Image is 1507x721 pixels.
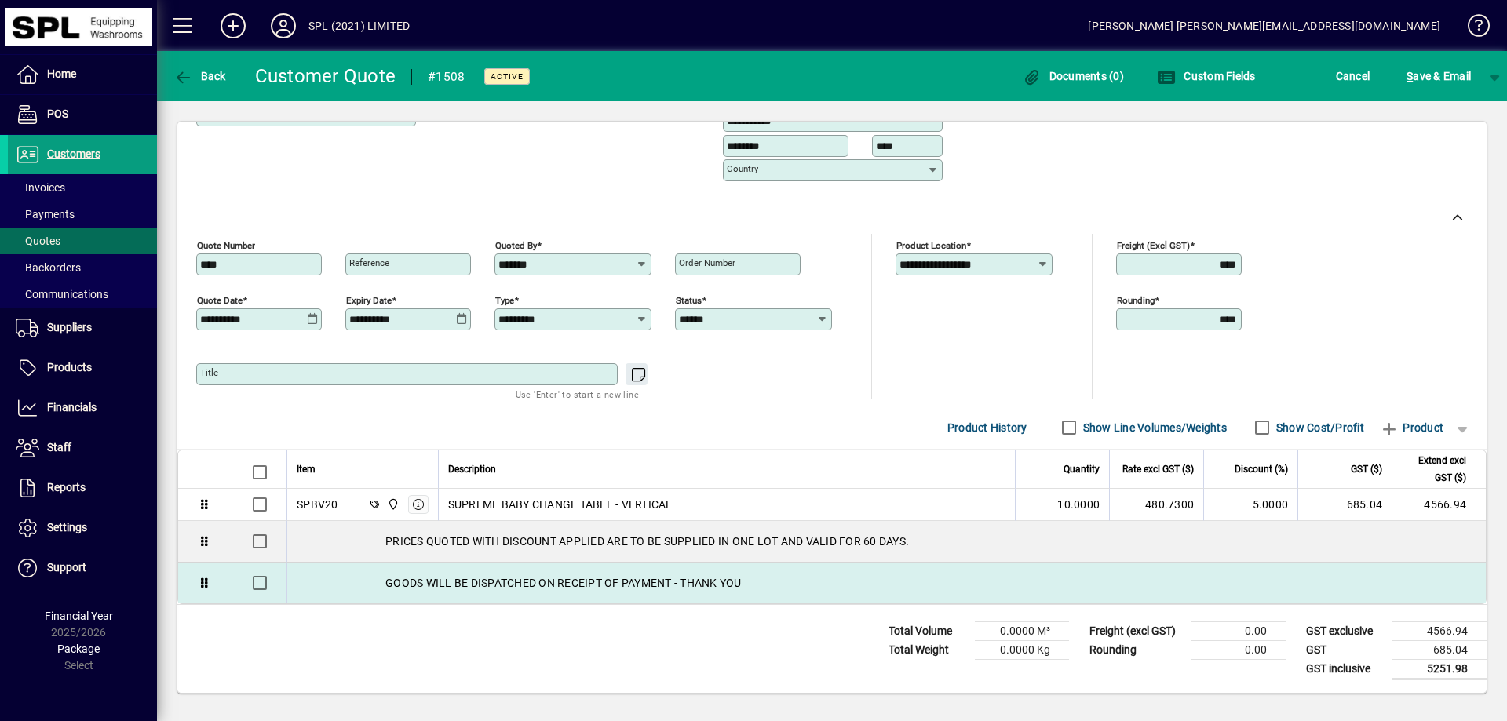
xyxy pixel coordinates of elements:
[1018,62,1128,90] button: Documents (0)
[1057,497,1100,512] span: 10.0000
[47,67,76,80] span: Home
[495,294,514,305] mat-label: Type
[1117,294,1155,305] mat-label: Rounding
[16,208,75,220] span: Payments
[47,147,100,160] span: Customers
[491,71,524,82] span: Active
[173,70,226,82] span: Back
[881,621,975,640] td: Total Volume
[258,12,308,40] button: Profile
[1082,640,1191,659] td: Rounding
[1402,452,1466,486] span: Extend excl GST ($)
[287,521,1486,562] div: PRICES QUOTED WITH DISCOUNT APPLIED ARE TO BE SUPPLIED IN ONE LOT AND VALID FOR 60 DAYS.
[8,388,157,428] a: Financials
[1392,659,1487,679] td: 5251.98
[47,321,92,333] span: Suppliers
[8,428,157,468] a: Staff
[495,239,537,250] mat-label: Quoted by
[208,12,258,40] button: Add
[349,257,389,268] mat-label: Reference
[8,174,157,201] a: Invoices
[47,401,97,413] span: Financials
[383,496,401,513] span: SPL (2021) Limited
[197,294,243,305] mat-label: Quote date
[1407,70,1413,82] span: S
[1117,239,1190,250] mat-label: Freight (excl GST)
[297,461,316,478] span: Item
[1191,621,1286,640] td: 0.00
[1119,497,1194,512] div: 480.7300
[45,610,113,622] span: Financial Year
[1380,415,1443,440] span: Product
[1298,621,1392,640] td: GST exclusive
[197,239,255,250] mat-label: Quote number
[8,281,157,308] a: Communications
[1273,420,1364,435] label: Show Cost/Profit
[1297,489,1392,521] td: 685.04
[1392,489,1486,521] td: 4566.94
[1298,640,1392,659] td: GST
[16,181,65,194] span: Invoices
[896,239,966,250] mat-label: Product location
[8,95,157,134] a: POS
[47,441,71,453] span: Staff
[975,640,1069,659] td: 0.0000 Kg
[1456,3,1487,54] a: Knowledge Base
[1080,420,1227,435] label: Show Line Volumes/Weights
[679,257,735,268] mat-label: Order number
[448,497,673,512] span: SUPREME BABY CHANGE TABLE - VERTICAL
[8,228,157,254] a: Quotes
[448,461,496,478] span: Description
[47,561,86,574] span: Support
[8,254,157,281] a: Backorders
[428,64,465,89] div: #1508
[200,367,218,378] mat-label: Title
[8,55,157,94] a: Home
[947,415,1027,440] span: Product History
[8,348,157,388] a: Products
[1088,13,1440,38] div: [PERSON_NAME] [PERSON_NAME][EMAIL_ADDRESS][DOMAIN_NAME]
[975,621,1069,640] td: 0.0000 M³
[8,468,157,508] a: Reports
[1351,461,1382,478] span: GST ($)
[1392,621,1487,640] td: 4566.94
[57,643,100,655] span: Package
[1235,461,1288,478] span: Discount (%)
[16,261,81,274] span: Backorders
[1392,640,1487,659] td: 685.04
[727,163,758,174] mat-label: Country
[676,294,702,305] mat-label: Status
[16,288,108,300] span: Communications
[1122,461,1194,478] span: Rate excl GST ($)
[1298,659,1392,679] td: GST inclusive
[1191,640,1286,659] td: 0.00
[516,385,639,403] mat-hint: Use 'Enter' to start a new line
[941,413,1034,442] button: Product History
[1082,621,1191,640] td: Freight (excl GST)
[255,64,396,89] div: Customer Quote
[1332,62,1374,90] button: Cancel
[308,13,410,38] div: SPL (2021) LIMITED
[157,62,243,90] app-page-header-button: Back
[47,481,86,493] span: Reports
[1372,413,1451,442] button: Product
[1022,70,1124,82] span: Documents (0)
[47,361,92,373] span: Products
[1153,62,1260,90] button: Custom Fields
[881,640,975,659] td: Total Weight
[1203,489,1297,521] td: 5.0000
[170,62,230,90] button: Back
[8,548,157,588] a: Support
[297,497,338,512] div: SPBV20
[1157,70,1256,82] span: Custom Fields
[1399,62,1479,90] button: Save & Email
[47,521,87,533] span: Settings
[346,294,392,305] mat-label: Expiry date
[16,235,60,247] span: Quotes
[47,107,68,120] span: POS
[1336,64,1370,89] span: Cancel
[1407,64,1471,89] span: ave & Email
[8,201,157,228] a: Payments
[1064,461,1100,478] span: Quantity
[8,308,157,348] a: Suppliers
